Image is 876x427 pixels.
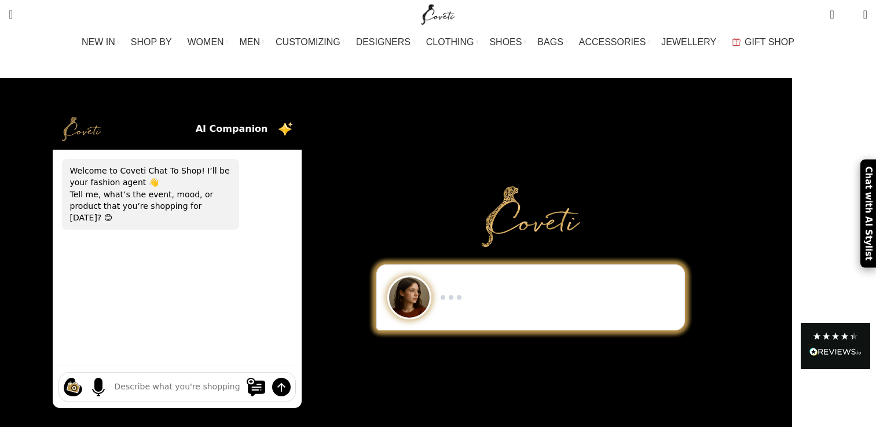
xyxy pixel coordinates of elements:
[276,36,340,47] span: CUSTOMIZING
[809,348,862,356] img: REVIEWS.io
[356,36,410,47] span: DESIGNERS
[3,31,873,54] div: Main navigation
[843,3,855,26] div: My Wishlist
[131,36,172,47] span: SHOP BY
[489,36,522,47] span: SHOES
[661,31,720,54] a: JEWELLERY
[801,323,870,369] div: Read All Reviews
[824,3,840,26] a: 0
[426,31,478,54] a: CLOTHING
[276,31,344,54] a: CUSTOMIZING
[419,9,457,19] a: Site logo
[579,31,650,54] a: ACCESSORIES
[537,31,567,54] a: BAGS
[661,36,716,47] span: JEWELLERY
[240,31,264,54] a: MEN
[732,31,794,54] a: GIFT SHOP
[831,6,840,14] span: 0
[537,36,563,47] span: BAGS
[489,31,526,54] a: SHOES
[745,36,794,47] span: GIFT SHOP
[82,36,115,47] span: NEW IN
[426,36,474,47] span: CLOTHING
[482,186,580,246] img: Primary Gold
[82,31,119,54] a: NEW IN
[3,3,19,26] a: Search
[809,345,862,360] div: Read All Reviews
[131,31,176,54] a: SHOP BY
[240,36,261,47] span: MEN
[368,264,693,330] div: Chat to Shop demo
[356,31,415,54] a: DESIGNERS
[812,332,859,341] div: 4.28 Stars
[579,36,646,47] span: ACCESSORIES
[732,38,741,46] img: GiftBag
[188,36,224,47] span: WOMEN
[188,31,228,54] a: WOMEN
[845,12,854,20] span: 0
